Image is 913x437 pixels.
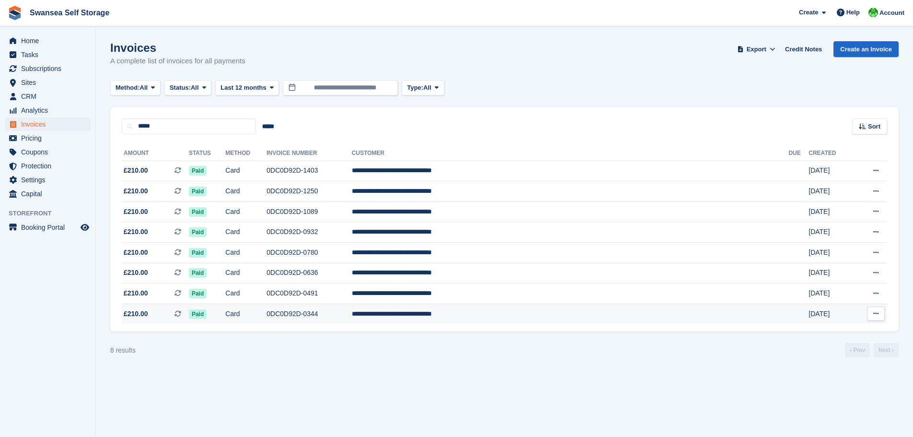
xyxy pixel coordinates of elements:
a: menu [5,145,91,159]
td: Card [225,243,266,263]
a: Create an Invoice [833,41,899,57]
span: Subscriptions [21,62,79,75]
span: Pricing [21,131,79,145]
td: Card [225,201,266,222]
a: menu [5,48,91,61]
a: menu [5,76,91,89]
td: [DATE] [809,283,854,304]
span: All [423,83,431,93]
span: Method: [116,83,140,93]
span: Last 12 months [220,83,266,93]
a: menu [5,159,91,173]
a: menu [5,90,91,103]
span: Protection [21,159,79,173]
span: Capital [21,187,79,201]
td: 0DC0D92D-0491 [266,283,352,304]
td: 0DC0D92D-1089 [266,201,352,222]
span: Paid [189,227,207,237]
h1: Invoices [110,41,245,54]
nav: Page [843,343,901,357]
span: Coupons [21,145,79,159]
span: Tasks [21,48,79,61]
td: [DATE] [809,201,854,222]
td: 0DC0D92D-1250 [266,181,352,202]
span: All [191,83,199,93]
span: Home [21,34,79,47]
span: Paid [189,309,207,319]
button: Type: All [402,80,444,96]
th: Customer [352,146,789,161]
td: [DATE] [809,263,854,283]
td: [DATE] [809,161,854,181]
th: Created [809,146,854,161]
a: menu [5,118,91,131]
button: Last 12 months [215,80,279,96]
span: Paid [189,166,207,176]
a: Preview store [79,222,91,233]
button: Export [735,41,777,57]
span: Status: [170,83,191,93]
span: Settings [21,173,79,187]
td: 0DC0D92D-0780 [266,243,352,263]
span: Export [747,45,766,54]
a: menu [5,187,91,201]
span: £210.00 [124,227,148,237]
a: menu [5,131,91,145]
td: 0DC0D92D-1403 [266,161,352,181]
span: Help [846,8,860,17]
span: Sort [868,122,880,131]
span: £210.00 [124,186,148,196]
th: Method [225,146,266,161]
td: Card [225,283,266,304]
button: Method: All [110,80,161,96]
td: Card [225,222,266,243]
span: £210.00 [124,248,148,258]
td: Card [225,263,266,283]
td: [DATE] [809,243,854,263]
span: Booking Portal [21,221,79,234]
button: Status: All [164,80,211,96]
a: Next [874,343,899,357]
span: £210.00 [124,288,148,298]
span: Paid [189,207,207,217]
a: menu [5,34,91,47]
span: £210.00 [124,165,148,176]
td: Card [225,304,266,324]
span: £210.00 [124,268,148,278]
a: Credit Notes [781,41,826,57]
span: Account [879,8,904,18]
th: Due [788,146,809,161]
td: [DATE] [809,181,854,202]
th: Status [189,146,225,161]
th: Amount [122,146,189,161]
span: £210.00 [124,207,148,217]
span: Storefront [9,209,95,218]
a: Previous [845,343,870,357]
span: Type: [407,83,423,93]
span: £210.00 [124,309,148,319]
td: 0DC0D92D-0344 [266,304,352,324]
th: Invoice Number [266,146,352,161]
td: Card [225,181,266,202]
a: menu [5,62,91,75]
span: Paid [189,268,207,278]
td: [DATE] [809,304,854,324]
span: Sites [21,76,79,89]
img: stora-icon-8386f47178a22dfd0bd8f6a31ec36ba5ce8667c1dd55bd0f319d3a0aa187defe.svg [8,6,22,20]
td: Card [225,161,266,181]
a: menu [5,104,91,117]
span: All [140,83,148,93]
span: Invoices [21,118,79,131]
div: 8 results [110,345,136,355]
span: Paid [189,289,207,298]
span: CRM [21,90,79,103]
span: Paid [189,187,207,196]
td: 0DC0D92D-0636 [266,263,352,283]
a: menu [5,221,91,234]
img: Andrew Robbins [868,8,878,17]
td: [DATE] [809,222,854,243]
span: Create [799,8,818,17]
a: Swansea Self Storage [26,5,113,21]
p: A complete list of invoices for all payments [110,56,245,67]
span: Paid [189,248,207,258]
